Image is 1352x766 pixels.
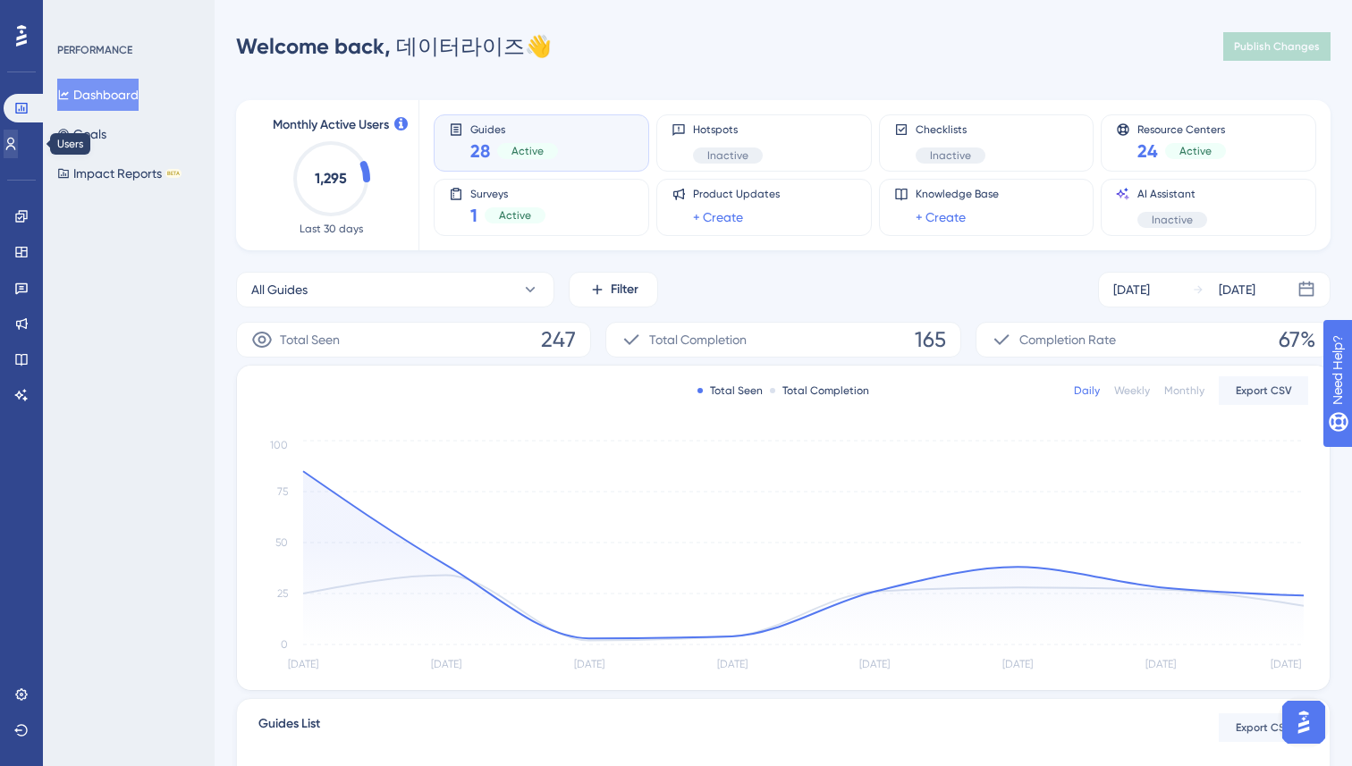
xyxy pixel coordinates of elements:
tspan: 75 [277,485,288,498]
span: Home [69,602,109,615]
span: 1 [470,203,477,228]
button: Export CSV [1219,376,1308,405]
span: 247 [541,325,576,354]
div: Monthly [1164,383,1204,398]
div: Send us a message [18,313,340,362]
span: Checklists [916,122,985,137]
span: Inactive [1152,213,1193,227]
span: Inactive [707,148,748,163]
span: Active [499,208,531,223]
img: Profile image for Simay [37,252,72,288]
span: Completion Rate [1019,329,1116,350]
img: Profile image for Diênifer [243,29,279,64]
tspan: 100 [270,439,288,451]
span: 24 [1137,139,1158,164]
tspan: [DATE] [288,658,318,670]
span: Hotspots [693,122,763,137]
a: + Create [693,206,743,228]
div: 데이터라이즈 👋 [236,32,552,61]
div: Simay [80,270,118,289]
tspan: [DATE] [859,658,890,670]
div: • 23m ago [122,270,184,289]
p: How can we help? [36,157,322,188]
tspan: 50 [275,536,288,549]
tspan: [DATE] [574,658,604,670]
div: Send us a message [37,328,299,347]
span: Active [511,144,544,158]
div: Total Completion [770,383,869,398]
span: Need Help? [42,4,112,26]
span: AI Assistant [1137,187,1207,201]
tspan: [DATE] [1145,658,1176,670]
span: Total Completion [649,329,747,350]
tspan: [DATE] [431,658,461,670]
a: + Create [916,206,966,228]
div: Weekly [1114,383,1150,398]
tspan: [DATE] [1002,658,1033,670]
div: [DATE] [1113,279,1150,300]
span: Filter [611,279,638,300]
span: Monthly Active Users [273,114,389,136]
div: PERFORMANCE [57,43,132,57]
div: Recent message [37,225,321,244]
img: Profile image for Kemal [175,29,211,64]
button: Publish Changes [1223,32,1331,61]
div: Total Seen [697,383,763,398]
span: All Guides [251,279,308,300]
span: Last 30 days [300,222,363,236]
button: Messages [179,558,358,629]
span: Resource Centers [1137,122,1226,135]
text: 1,295 [315,170,347,187]
div: BETA [165,169,182,178]
div: Recent messageProfile image for SimayI see. I'm glad there's no issues on your testing. If you ca... [18,210,340,304]
tspan: 25 [277,587,288,600]
span: Export CSV [1236,720,1292,735]
div: [DATE] [1219,279,1255,300]
button: Dashboard [57,79,139,111]
span: Export CSV [1236,383,1292,398]
span: Product Updates [693,187,780,201]
div: Close [308,29,340,61]
span: Welcome back, [236,33,391,59]
button: Filter [569,272,658,307]
tspan: 0 [281,638,288,651]
span: Guides [470,122,558,135]
span: Messages [238,602,300,615]
div: Daily [1074,383,1100,398]
iframe: UserGuiding AI Assistant Launcher [1277,695,1331,749]
span: Active [1179,144,1212,158]
img: Profile image for Simay [209,29,245,64]
span: Publish Changes [1234,39,1320,54]
span: Knowledge Base [916,187,999,201]
button: Export CSV [1219,713,1308,742]
span: Surveys [470,187,545,199]
div: Profile image for SimayI see. I'm glad there's no issues on your testing. If you can provide me w... [19,237,339,303]
img: logo [36,38,139,58]
tspan: [DATE] [717,658,748,670]
button: All Guides [236,272,554,307]
span: Guides List [258,713,320,742]
span: Total Seen [280,329,340,350]
tspan: [DATE] [1271,658,1301,670]
button: Impact ReportsBETA [57,157,182,189]
span: Inactive [930,148,971,163]
p: Hi 데이터라이즈! 👋 🌊 [36,127,322,157]
span: 67% [1279,325,1315,354]
span: 28 [470,139,490,164]
button: Goals [57,118,106,150]
span: 165 [915,325,946,354]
